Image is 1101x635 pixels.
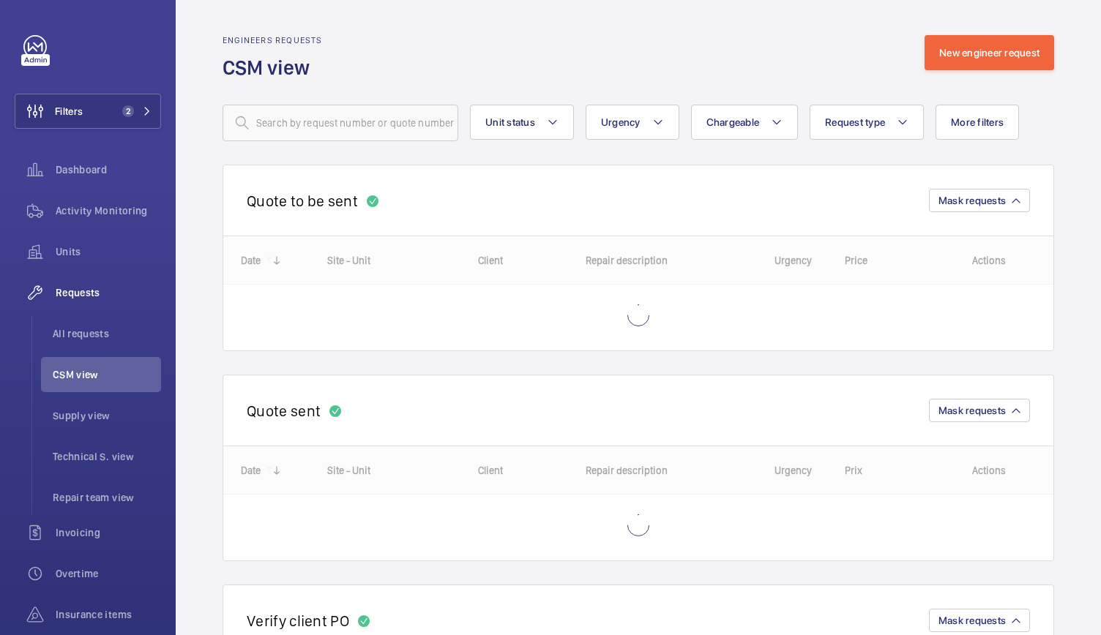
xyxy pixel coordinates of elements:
[247,402,321,420] h2: Quote sent
[929,189,1030,212] button: Mask requests
[938,405,1006,416] span: Mask requests
[56,525,161,540] span: Invoicing
[223,35,323,45] h2: Engineers requests
[122,105,134,117] span: 2
[706,116,760,128] span: Chargeable
[810,105,924,140] button: Request type
[223,54,323,81] h1: CSM view
[223,105,458,141] input: Search by request number or quote number
[56,244,161,259] span: Units
[485,116,535,128] span: Unit status
[56,607,161,622] span: Insurance items
[936,105,1019,140] button: More filters
[53,490,161,505] span: Repair team view
[53,326,161,341] span: All requests
[15,94,161,129] button: Filters2
[56,162,161,177] span: Dashboard
[586,105,679,140] button: Urgency
[247,192,358,210] h2: Quote to be sent
[938,615,1006,626] span: Mask requests
[247,612,349,630] h2: Verify client PO
[951,116,1004,128] span: More filters
[56,203,161,218] span: Activity Monitoring
[53,449,161,464] span: Technical S. view
[53,408,161,423] span: Supply view
[929,609,1030,632] button: Mask requests
[938,195,1006,206] span: Mask requests
[56,566,161,581] span: Overtime
[53,367,161,382] span: CSM view
[929,399,1030,422] button: Mask requests
[470,105,574,140] button: Unit status
[601,116,641,128] span: Urgency
[925,35,1054,70] button: New engineer request
[691,105,799,140] button: Chargeable
[55,104,83,119] span: Filters
[825,116,885,128] span: Request type
[56,285,161,300] span: Requests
